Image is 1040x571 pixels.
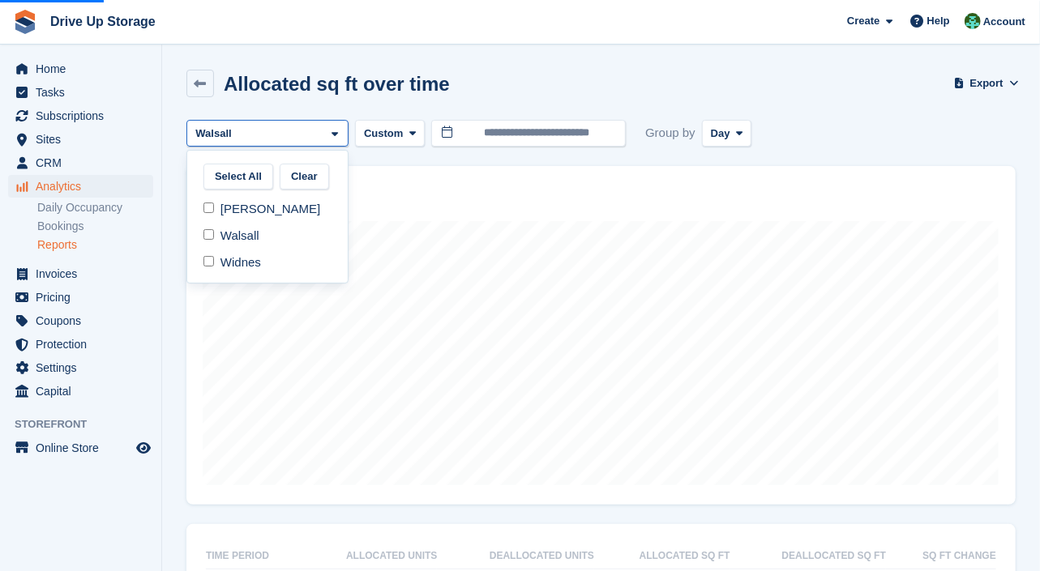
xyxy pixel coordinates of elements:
[8,437,153,459] a: menu
[134,438,153,458] a: Preview store
[8,286,153,309] a: menu
[927,13,950,29] span: Help
[36,104,133,127] span: Subscriptions
[970,75,1004,92] span: Export
[36,128,133,151] span: Sites
[13,10,37,34] img: stora-icon-8386f47178a22dfd0bd8f6a31ec36ba5ce8667c1dd55bd0f319d3a0aa187defe.svg
[224,73,450,95] h2: Allocated sq ft over time
[8,333,153,356] a: menu
[965,13,981,29] img: Camille
[983,14,1025,30] span: Account
[8,58,153,80] a: menu
[36,58,133,80] span: Home
[36,309,133,332] span: Coupons
[36,151,133,174] span: CRM
[8,151,153,174] a: menu
[36,356,133,379] span: Settings
[8,356,153,379] a: menu
[8,104,153,127] a: menu
[37,200,153,215] a: Daily Occupancy
[36,262,133,285] span: Invoices
[8,81,153,104] a: menu
[36,286,133,309] span: Pricing
[8,380,153,403] a: menu
[15,416,161,433] span: Storefront
[36,81,133,104] span: Tasks
[36,175,133,198] span: Analytics
[44,8,162,35] a: Drive Up Storage
[847,13,880,29] span: Create
[8,309,153,332] a: menu
[36,333,133,356] span: Protection
[957,70,1016,96] button: Export
[8,128,153,151] a: menu
[36,437,133,459] span: Online Store
[8,262,153,285] a: menu
[37,237,153,253] a: Reports
[8,175,153,198] a: menu
[36,380,133,403] span: Capital
[37,219,153,234] a: Bookings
